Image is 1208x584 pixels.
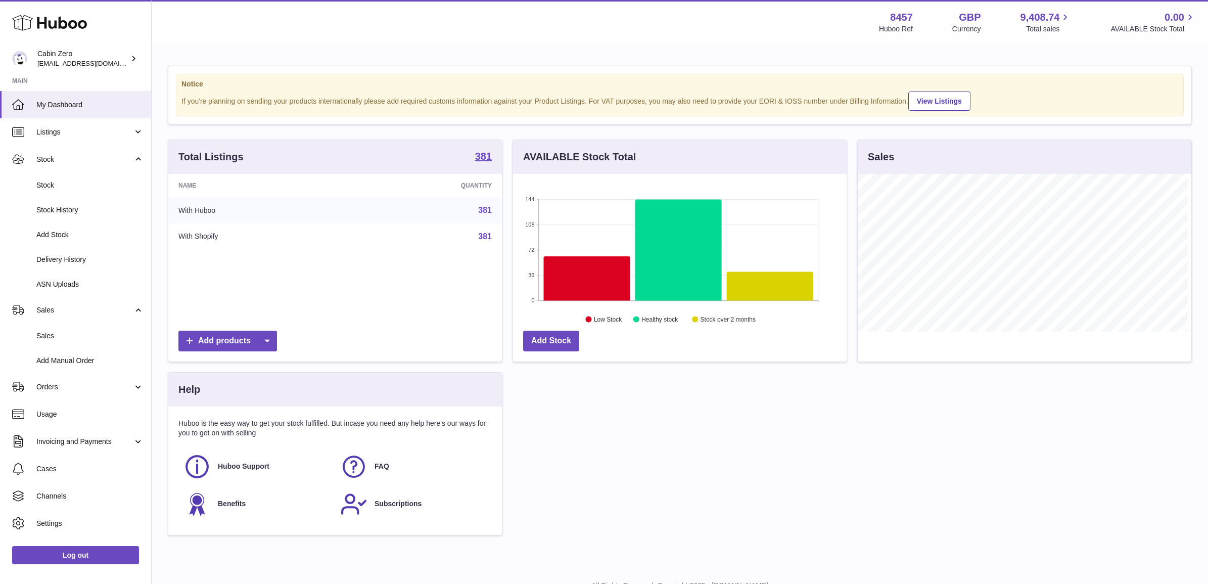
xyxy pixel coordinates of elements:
[348,174,502,197] th: Quantity
[36,356,144,366] span: Add Manual Order
[1026,24,1071,34] span: Total sales
[523,150,636,164] h3: AVAILABLE Stock Total
[594,316,622,323] text: Low Stock
[12,546,139,564] a: Log out
[701,316,756,323] text: Stock over 2 months
[879,24,913,34] div: Huboo Ref
[1020,11,1060,24] span: 9,408.74
[475,151,492,163] a: 381
[36,181,144,190] span: Stock
[36,127,133,137] span: Listings
[36,519,144,528] span: Settings
[181,90,1178,111] div: If you're planning on sending your products internationally please add required customs informati...
[36,491,144,501] span: Channels
[36,382,133,392] span: Orders
[37,59,149,67] span: [EMAIL_ADDRESS][DOMAIN_NAME]
[531,297,534,303] text: 0
[1165,11,1184,24] span: 0.00
[36,464,144,474] span: Cases
[478,232,492,241] a: 381
[36,255,144,264] span: Delivery History
[375,499,422,509] span: Subscriptions
[36,230,144,240] span: Add Stock
[1020,11,1072,34] a: 9,408.74 Total sales
[525,221,534,228] text: 108
[641,316,678,323] text: Healthy stock
[181,79,1178,89] strong: Notice
[12,51,27,66] img: internalAdmin-8457@internal.huboo.com
[37,49,128,68] div: Cabin Zero
[168,223,348,250] td: With Shopify
[218,499,246,509] span: Benefits
[168,174,348,197] th: Name
[475,151,492,161] strong: 381
[36,280,144,289] span: ASN Uploads
[340,453,487,480] a: FAQ
[528,247,534,253] text: 72
[183,490,330,518] a: Benefits
[908,92,970,111] a: View Listings
[218,462,269,471] span: Huboo Support
[868,150,894,164] h3: Sales
[478,206,492,214] a: 381
[1110,24,1196,34] span: AVAILABLE Stock Total
[178,150,244,164] h3: Total Listings
[178,331,277,351] a: Add products
[36,205,144,215] span: Stock History
[528,272,534,278] text: 36
[36,437,133,446] span: Invoicing and Payments
[36,410,144,419] span: Usage
[959,11,981,24] strong: GBP
[525,196,534,202] text: 144
[36,155,133,164] span: Stock
[375,462,389,471] span: FAQ
[952,24,981,34] div: Currency
[168,197,348,223] td: With Huboo
[178,383,200,396] h3: Help
[890,11,913,24] strong: 8457
[340,490,487,518] a: Subscriptions
[36,305,133,315] span: Sales
[36,100,144,110] span: My Dashboard
[523,331,579,351] a: Add Stock
[1110,11,1196,34] a: 0.00 AVAILABLE Stock Total
[183,453,330,480] a: Huboo Support
[178,419,492,438] p: Huboo is the easy way to get your stock fulfilled. But incase you need any help here's our ways f...
[36,331,144,341] span: Sales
